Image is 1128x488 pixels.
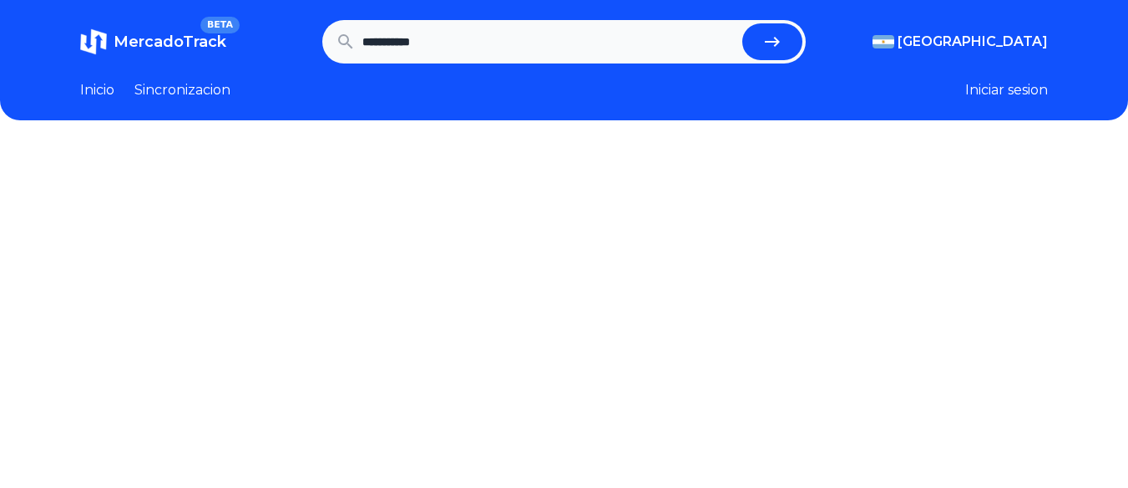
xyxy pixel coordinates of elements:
[200,17,240,33] span: BETA
[114,33,226,51] span: MercadoTrack
[873,35,894,48] img: Argentina
[873,32,1048,52] button: [GEOGRAPHIC_DATA]
[898,32,1048,52] span: [GEOGRAPHIC_DATA]
[134,80,230,100] a: Sincronizacion
[80,28,226,55] a: MercadoTrackBETA
[80,28,107,55] img: MercadoTrack
[965,80,1048,100] button: Iniciar sesion
[80,80,114,100] a: Inicio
